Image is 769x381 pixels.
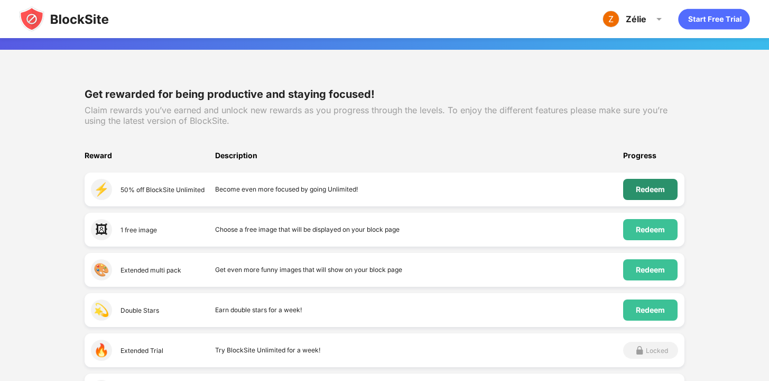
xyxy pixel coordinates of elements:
[91,219,112,240] div: 🖼
[636,185,665,194] div: Redeem
[678,8,750,30] div: animation
[121,306,159,314] div: Double Stars
[19,6,109,32] img: blocksite-icon-black.svg
[215,179,623,200] div: Become even more focused by going Unlimited!
[91,179,112,200] div: ⚡️
[215,340,623,361] div: Try BlockSite Unlimited for a week!
[91,300,112,321] div: 💫
[121,186,205,194] div: 50% off BlockSite Unlimited
[121,226,157,234] div: 1 free image
[633,344,646,357] img: grey-lock.svg
[91,259,112,280] div: 🎨
[626,14,646,24] div: Zélie
[215,151,623,173] div: Description
[636,266,665,274] div: Redeem
[85,88,684,101] div: Get rewarded for being productive and staying focused!
[215,300,623,321] div: Earn double stars for a week!
[636,225,665,234] div: Redeem
[623,151,684,173] div: Progress
[85,151,215,173] div: Reward
[91,340,112,361] div: 🔥
[603,11,619,28] img: ACg8ocJj5VAcd_iHByGPSmZz3_2E5r-v-_MtJJRnOP-ZQUvP_B1SJSA=s96-c
[646,347,668,355] div: Locked
[85,105,684,126] div: Claim rewards you’ve earned and unlock new rewards as you progress through the levels. To enjoy t...
[121,347,163,355] div: Extended Trial
[215,219,623,240] div: Choose a free image that will be displayed on your block page
[215,259,623,280] div: Get even more funny images that will show on your block page
[636,306,665,314] div: Redeem
[121,266,181,274] div: Extended multi pack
